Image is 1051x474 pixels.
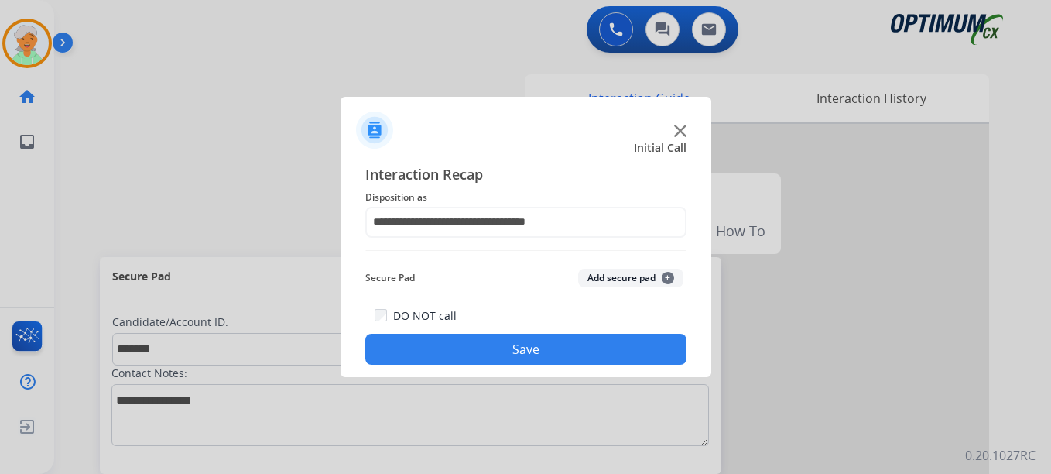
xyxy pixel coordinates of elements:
img: contactIcon [356,112,393,149]
span: Disposition as [365,188,686,207]
span: Interaction Recap [365,163,686,188]
span: Initial Call [634,140,686,156]
p: 0.20.1027RC [965,446,1036,465]
label: DO NOT call [393,308,457,324]
span: + [662,272,674,284]
span: Secure Pad [365,269,415,287]
img: contact-recap-line.svg [365,250,686,251]
button: Add secure pad+ [578,269,683,287]
button: Save [365,334,686,365]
